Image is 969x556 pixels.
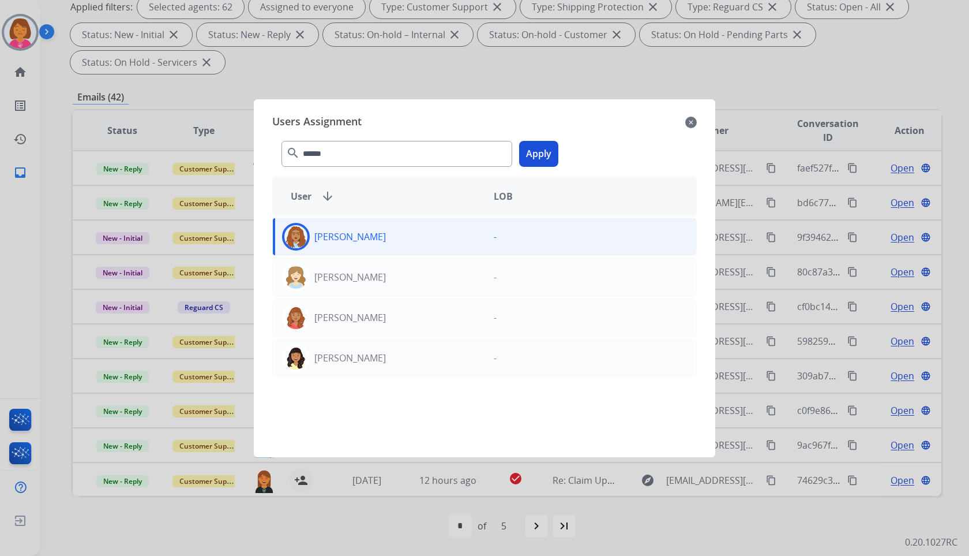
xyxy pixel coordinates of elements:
mat-icon: close [685,115,697,129]
p: - [494,351,497,365]
mat-icon: search [286,146,300,160]
span: LOB [494,189,513,203]
p: - [494,311,497,324]
p: - [494,270,497,284]
button: Apply [519,141,558,167]
p: [PERSON_NAME] [314,311,386,324]
p: [PERSON_NAME] [314,351,386,365]
p: [PERSON_NAME] [314,230,386,244]
mat-icon: arrow_downward [321,189,335,203]
div: User [281,189,484,203]
span: Users Assignment [272,113,362,132]
p: [PERSON_NAME] [314,270,386,284]
p: - [494,230,497,244]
